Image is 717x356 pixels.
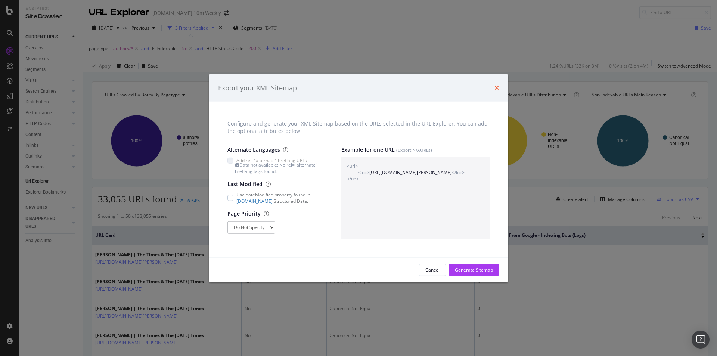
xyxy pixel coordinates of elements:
[419,264,446,276] button: Cancel
[425,267,440,273] div: Cancel
[347,176,484,182] span: </url>
[369,169,452,176] span: [URL][DOMAIN_NAME][PERSON_NAME]
[455,267,493,273] div: Generate Sitemap
[347,163,484,169] span: <url>
[452,169,465,176] span: </loc>
[358,169,369,176] span: <loc>
[494,83,499,93] div: times
[235,162,326,174] div: Data not available: No rel="alternate" hreflang tags found.
[396,147,432,153] small: (Export: N/A URLs)
[236,191,326,204] span: Use dateModified property found in Structured Data.
[227,146,288,154] label: Alternate Languages
[236,198,273,204] a: [DOMAIN_NAME]
[449,264,499,276] button: Generate Sitemap
[209,74,508,282] div: modal
[227,120,490,135] div: Configure and generate your XML Sitemap based on the URLs selected in the URL Explorer. You can a...
[218,83,297,93] div: Export your XML Sitemap
[692,331,710,349] div: Open Intercom Messenger
[227,210,269,217] label: Page Priority
[341,146,490,154] label: Example for one URL
[227,180,271,188] label: Last Modified
[236,157,307,164] span: Add rel="alternate" hreflang URLs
